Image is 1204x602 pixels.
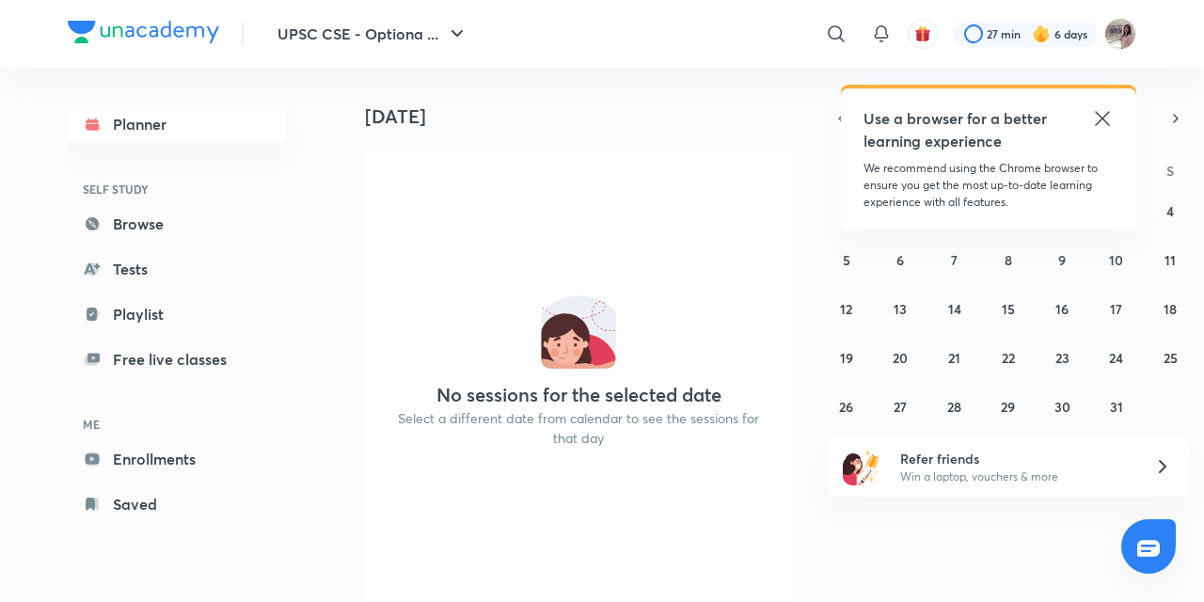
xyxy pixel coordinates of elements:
button: October 11, 2025 [1155,245,1185,275]
abbr: October 25, 2025 [1164,349,1178,367]
abbr: October 15, 2025 [1002,300,1015,318]
a: Enrollments [68,440,286,478]
h4: No sessions for the selected date [436,384,721,406]
abbr: October 24, 2025 [1109,349,1123,367]
button: October 30, 2025 [1047,391,1077,421]
abbr: October 21, 2025 [948,349,960,367]
button: October 24, 2025 [1101,342,1132,372]
abbr: October 23, 2025 [1055,349,1069,367]
button: October 7, 2025 [940,245,970,275]
button: October 8, 2025 [993,245,1023,275]
h6: SELF STUDY [68,173,286,205]
abbr: October 9, 2025 [1058,251,1066,269]
button: October 10, 2025 [1101,245,1132,275]
img: Subhashree Rout [1104,18,1136,50]
abbr: October 18, 2025 [1164,300,1177,318]
h4: [DATE] [365,105,807,128]
button: October 18, 2025 [1155,293,1185,324]
button: October 4, 2025 [1155,196,1185,226]
button: October 13, 2025 [885,293,915,324]
img: avatar [914,25,931,42]
button: October 14, 2025 [940,293,970,324]
abbr: October 13, 2025 [894,300,907,318]
p: Select a different date from calendar to see the sessions for that day [388,408,769,448]
button: October 27, 2025 [885,391,915,421]
button: October 20, 2025 [885,342,915,372]
button: October 25, 2025 [1155,342,1185,372]
a: Free live classes [68,341,286,378]
img: streak [1032,24,1051,43]
abbr: October 22, 2025 [1002,349,1015,367]
img: No events [541,293,616,369]
a: Planner [68,105,286,143]
button: October 5, 2025 [832,245,862,275]
abbr: Saturday [1166,162,1174,180]
a: Browse [68,205,286,243]
button: October 6, 2025 [885,245,915,275]
a: Saved [68,485,286,523]
button: October 9, 2025 [1047,245,1077,275]
abbr: October 6, 2025 [896,251,904,269]
abbr: October 20, 2025 [893,349,908,367]
abbr: October 7, 2025 [951,251,958,269]
abbr: October 19, 2025 [840,349,853,367]
abbr: October 17, 2025 [1110,300,1122,318]
p: We recommend using the Chrome browser to ensure you get the most up-to-date learning experience w... [863,160,1114,211]
button: October 22, 2025 [993,342,1023,372]
abbr: October 11, 2025 [1164,251,1176,269]
abbr: October 29, 2025 [1001,398,1015,416]
abbr: October 8, 2025 [1005,251,1012,269]
button: avatar [908,19,938,49]
abbr: October 12, 2025 [840,300,852,318]
abbr: October 14, 2025 [948,300,961,318]
button: October 21, 2025 [940,342,970,372]
abbr: October 16, 2025 [1055,300,1069,318]
button: October 16, 2025 [1047,293,1077,324]
a: Tests [68,250,286,288]
abbr: October 30, 2025 [1054,398,1070,416]
button: October 28, 2025 [940,391,970,421]
h6: ME [68,408,286,440]
button: October 19, 2025 [832,342,862,372]
button: October 17, 2025 [1101,293,1132,324]
button: October 12, 2025 [832,293,862,324]
button: October 29, 2025 [993,391,1023,421]
abbr: October 27, 2025 [894,398,907,416]
img: Company Logo [68,21,219,43]
abbr: October 26, 2025 [839,398,853,416]
abbr: October 4, 2025 [1166,202,1174,220]
abbr: October 31, 2025 [1110,398,1123,416]
p: Win a laptop, vouchers & more [900,468,1132,485]
button: UPSC CSE - Optiona ... [266,15,480,53]
h6: Refer friends [900,449,1132,468]
abbr: October 28, 2025 [947,398,961,416]
abbr: October 5, 2025 [843,251,850,269]
button: October 23, 2025 [1047,342,1077,372]
button: October 15, 2025 [993,293,1023,324]
button: October 31, 2025 [1101,391,1132,421]
abbr: October 10, 2025 [1109,251,1123,269]
a: Playlist [68,295,286,333]
img: referral [843,448,880,485]
button: October 26, 2025 [832,391,862,421]
h5: Use a browser for a better learning experience [863,107,1051,152]
a: Company Logo [68,21,219,48]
